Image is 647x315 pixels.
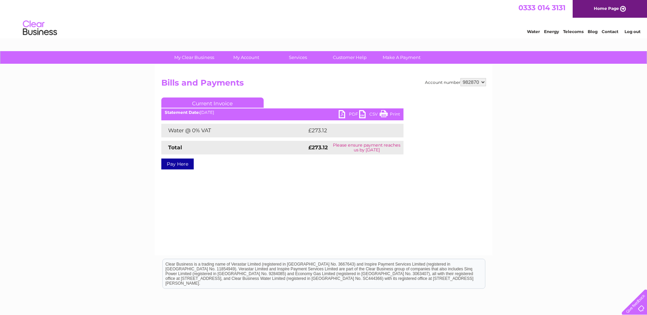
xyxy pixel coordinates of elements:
a: Blog [588,29,598,34]
a: 0333 014 3131 [518,3,565,12]
a: Water [527,29,540,34]
div: Clear Business is a trading name of Verastar Limited (registered in [GEOGRAPHIC_DATA] No. 3667643... [163,4,485,33]
strong: Total [168,144,182,151]
a: Customer Help [322,51,378,64]
td: Please ensure payment reaches us by [DATE] [330,141,403,154]
a: Print [380,110,400,120]
div: Account number [425,78,486,86]
a: Contact [602,29,618,34]
a: My Clear Business [166,51,222,64]
a: CSV [359,110,380,120]
a: Energy [544,29,559,34]
div: [DATE] [161,110,403,115]
b: Statement Date: [165,110,200,115]
td: Water @ 0% VAT [161,124,307,137]
strong: £273.12 [308,144,328,151]
a: Pay Here [161,159,194,169]
a: Telecoms [563,29,584,34]
a: Current Invoice [161,97,264,108]
td: £273.12 [307,124,391,137]
a: Log out [624,29,641,34]
h2: Bills and Payments [161,78,486,91]
a: Services [270,51,326,64]
a: My Account [218,51,274,64]
img: logo.png [23,18,57,39]
a: PDF [339,110,359,120]
a: Make A Payment [373,51,430,64]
